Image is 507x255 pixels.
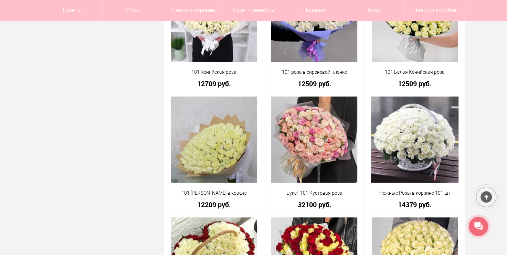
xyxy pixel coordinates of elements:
a: Нежные Розы в корзине 101 шт [369,190,461,197]
img: Букет 101 Кустовая роза [271,96,357,183]
a: Букет 101 Кустовая роза [269,190,360,197]
a: 12509 руб. [269,80,360,87]
a: 101 [PERSON_NAME] в крафте [169,190,260,197]
a: 12209 руб. [169,201,260,208]
a: 101 Белая Кенийская роза [369,69,461,76]
a: 32100 руб. [269,201,360,208]
a: 12709 руб. [169,80,260,87]
img: Нежные Розы в корзине 101 шт [371,96,458,183]
a: 12509 руб. [369,80,461,87]
a: 101 Кенийская роза [169,69,260,76]
a: 14379 руб. [369,201,461,208]
a: 101 роза в сиреневой пленке [269,69,360,76]
img: 101 Белая роза в крафте [171,96,257,183]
